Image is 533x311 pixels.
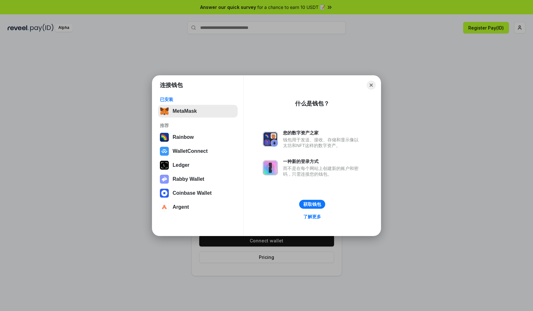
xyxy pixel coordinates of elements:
[263,160,278,175] img: svg+xml,%3Csvg%20xmlns%3D%22http%3A%2F%2Fwww.w3.org%2F2000%2Fsvg%22%20fill%3D%22none%22%20viewBox...
[160,203,169,212] img: svg+xml,%3Csvg%20width%3D%2228%22%20height%3D%2228%22%20viewBox%3D%220%200%2028%2028%22%20fill%3D...
[283,159,362,164] div: 一种新的登录方式
[283,130,362,136] div: 您的数字资产之家
[158,201,238,213] button: Argent
[160,147,169,156] img: svg+xml,%3Csvg%20width%3D%2228%22%20height%3D%2228%22%20viewBox%3D%220%200%2028%2028%22%20fill%3D...
[173,176,204,182] div: Rabby Wallet
[158,159,238,172] button: Ledger
[160,175,169,184] img: svg+xml,%3Csvg%20xmlns%3D%22http%3A%2F%2Fwww.w3.org%2F2000%2Fsvg%22%20fill%3D%22none%22%20viewBox...
[160,97,236,102] div: 已安装
[173,148,208,154] div: WalletConnect
[283,137,362,148] div: 钱包用于发送、接收、存储和显示像以太坊和NFT这样的数字资产。
[367,81,376,90] button: Close
[173,134,194,140] div: Rainbow
[160,189,169,198] img: svg+xml,%3Csvg%20width%3D%2228%22%20height%3D%2228%22%20viewBox%3D%220%200%2028%2028%22%20fill%3D...
[158,131,238,144] button: Rainbow
[173,108,197,114] div: MetaMask
[173,162,189,168] div: Ledger
[299,200,325,209] button: 获取钱包
[158,187,238,199] button: Coinbase Wallet
[160,81,183,89] h1: 连接钱包
[160,161,169,170] img: svg+xml,%3Csvg%20xmlns%3D%22http%3A%2F%2Fwww.w3.org%2F2000%2Fsvg%22%20width%3D%2228%22%20height%3...
[303,201,321,207] div: 获取钱包
[160,107,169,116] img: svg+xml,%3Csvg%20fill%3D%22none%22%20height%3D%2233%22%20viewBox%3D%220%200%2035%2033%22%20width%...
[299,213,325,221] a: 了解更多
[160,123,236,128] div: 推荐
[173,204,189,210] div: Argent
[295,100,329,107] div: 什么是钱包？
[283,166,362,177] div: 而不是在每个网站上创建新的账户和密码，只需连接您的钱包。
[303,214,321,220] div: 了解更多
[160,133,169,142] img: svg+xml,%3Csvg%20width%3D%22120%22%20height%3D%22120%22%20viewBox%3D%220%200%20120%20120%22%20fil...
[263,132,278,147] img: svg+xml,%3Csvg%20xmlns%3D%22http%3A%2F%2Fwww.w3.org%2F2000%2Fsvg%22%20fill%3D%22none%22%20viewBox...
[158,145,238,158] button: WalletConnect
[158,105,238,118] button: MetaMask
[173,190,212,196] div: Coinbase Wallet
[158,173,238,186] button: Rabby Wallet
